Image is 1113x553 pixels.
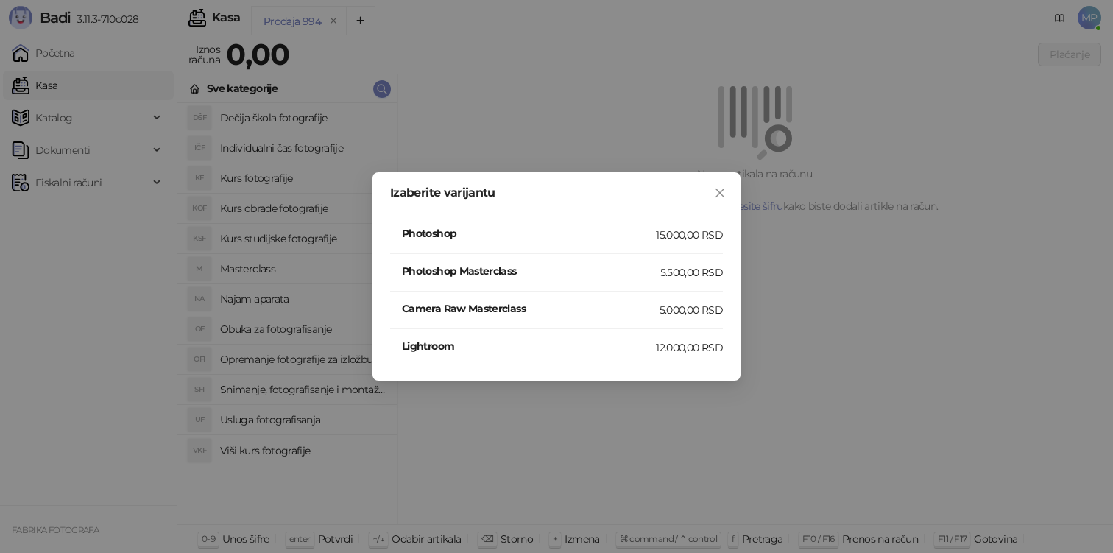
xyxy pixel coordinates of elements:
[402,338,656,354] h4: Lightroom
[714,187,726,199] span: close
[402,263,660,279] h4: Photoshop Masterclass
[402,225,656,242] h4: Photoshop
[656,227,723,243] div: 15.000,00 RSD
[660,302,723,318] div: 5.000,00 RSD
[708,181,732,205] button: Close
[402,300,660,317] h4: Camera Raw Masterclass
[660,264,723,281] div: 5.500,00 RSD
[390,187,723,199] div: Izaberite varijantu
[708,187,732,199] span: Zatvori
[656,339,723,356] div: 12.000,00 RSD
